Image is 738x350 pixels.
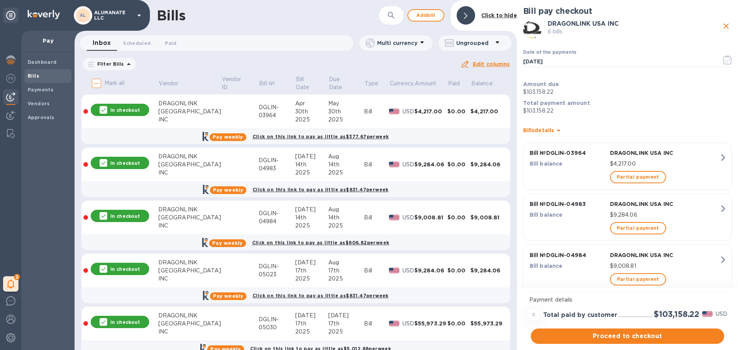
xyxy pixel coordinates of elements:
p: Bill balance [530,211,607,219]
div: Aug [328,259,364,267]
div: Bill [364,267,389,275]
div: $4,217.00 [414,108,448,115]
div: [GEOGRAPHIC_DATA] [158,214,221,222]
span: Paid [448,80,470,88]
div: $9,008.81 [470,214,504,221]
p: Bill № DGLIN-04983 [530,200,607,208]
div: $9,284.06 [470,161,504,168]
p: DRAGONLINK USA INC [610,149,719,157]
div: Aug [328,206,364,214]
span: Balance [471,80,503,88]
p: 6 bills [548,28,720,36]
div: 2025 [328,169,364,177]
span: Partial payment [617,224,659,233]
b: Bills [28,73,39,79]
b: Pay weekly [213,293,243,299]
button: Partial payment [610,171,666,183]
b: Total payment amount [523,100,590,106]
p: Amount [415,80,436,88]
button: Proceed to checkout [531,328,724,344]
div: $9,008.81 [414,214,448,221]
span: Type [365,80,389,88]
div: [DATE] [295,153,328,161]
button: Bill №DGLIN-03964DRAGONLINK USA INCBill balance$4,217.00Partial payment [523,143,732,190]
p: Mark all [105,79,125,87]
p: Payment details [529,296,726,304]
div: 2025 [328,222,364,230]
p: In checkout [110,213,140,219]
div: DRAGONLINK [158,153,221,161]
span: Proceed to checkout [537,332,718,341]
div: Bill [364,214,389,222]
div: Apr [295,100,328,108]
p: In checkout [110,319,140,325]
p: Type [365,80,379,88]
p: DRAGONLINK USA INC [610,200,719,208]
p: Vendor ID [222,75,248,91]
b: Pay weekly [213,187,243,193]
div: DRAGONLINK [158,206,221,214]
div: DRAGONLINK [158,259,221,267]
div: 14th [295,161,328,169]
img: USD [389,321,399,326]
p: Paid [448,80,460,88]
div: [GEOGRAPHIC_DATA] [158,108,221,116]
div: $0.00 [447,267,470,274]
p: USD [402,267,414,275]
span: Partial payment [617,275,659,284]
p: In checkout [110,107,140,113]
b: Click on this link to pay as little as $377.67 per week [253,134,389,139]
div: 2025 [328,275,364,283]
b: Pay weekly [213,134,243,140]
div: $4,217.00 [470,108,504,115]
img: USD [389,109,399,114]
div: 2025 [328,328,364,336]
b: Click on this link to pay as little as $806.82 per week [252,240,389,245]
div: [DATE] [295,312,328,320]
div: DRAGONLINK [158,312,221,320]
p: USD [402,108,414,116]
div: Bill [364,161,389,169]
p: USD [402,214,414,222]
div: 2025 [328,116,364,124]
h3: Total paid by customer [543,312,617,319]
p: Bill № DGLIN-03964 [530,149,607,157]
img: USD [389,268,399,273]
button: Addbill [407,9,444,22]
div: Aug [328,153,364,161]
p: $9,008.81 [610,262,719,270]
div: Billsdetails [523,118,732,143]
b: Vendors [28,101,50,106]
span: Inbox [93,38,111,48]
div: $9,284.06 [414,267,448,274]
img: USD [389,162,399,167]
div: DRAGONLINK [158,100,221,108]
h1: Bills [157,7,185,23]
p: Bill № [259,80,275,88]
div: 2025 [295,328,328,336]
div: [DATE] [328,312,364,320]
p: DRAGONLINK USA INC [610,251,719,259]
img: Logo [28,10,60,19]
p: $103,158.22 [523,88,732,96]
img: USD [702,311,713,317]
p: Currency [390,80,414,88]
p: Pay [28,37,68,45]
p: USD [716,310,727,318]
p: Ungrouped [456,39,493,47]
button: Bill №DGLIN-04984DRAGONLINK USA INCBill balance$9,008.81Partial payment [523,245,732,292]
u: Edit columns [473,61,510,67]
b: Amount due [523,81,559,87]
p: Bill balance [530,262,607,270]
p: $103,158.22 [523,107,732,115]
div: $9,284.06 [414,161,448,168]
span: Add bill [414,11,437,20]
div: 2025 [295,275,328,283]
h2: $103,158.22 [654,309,699,319]
div: $55,973.29 [414,320,448,327]
span: Paid [165,39,176,47]
div: [DATE] [295,259,328,267]
div: INC [158,169,221,177]
img: Foreign exchange [6,74,15,83]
